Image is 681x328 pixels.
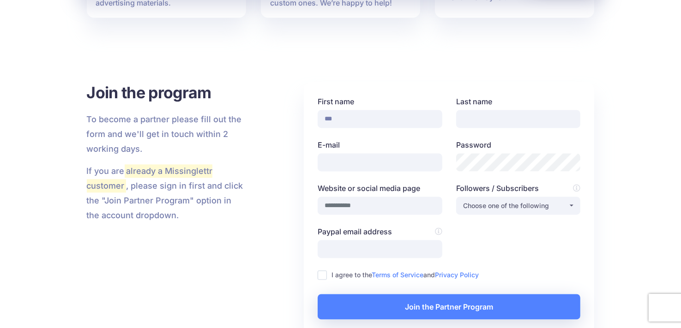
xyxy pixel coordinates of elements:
label: I agree to the and [331,269,479,280]
label: E-mail [318,139,442,150]
label: First name [318,96,442,107]
label: Paypal email address [318,226,442,237]
div: Choose one of the following [463,200,568,211]
a: Terms of Service [372,271,423,279]
label: Followers / Subscribers [456,183,581,194]
mark: already a Missinglettr customer [87,164,213,192]
label: Password [456,139,581,150]
p: If you are , please sign in first and click the "Join Partner Program" option in the account drop... [87,164,247,223]
button: Join the Partner Program [318,294,580,319]
p: To become a partner please fill out the form and we'll get in touch within 2 working days. [87,112,247,156]
button: Choose one of the following [456,197,581,215]
label: Last name [456,96,581,107]
label: Website or social media page [318,183,442,194]
a: Privacy Policy [435,271,479,279]
h3: Join the program [87,82,247,103]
